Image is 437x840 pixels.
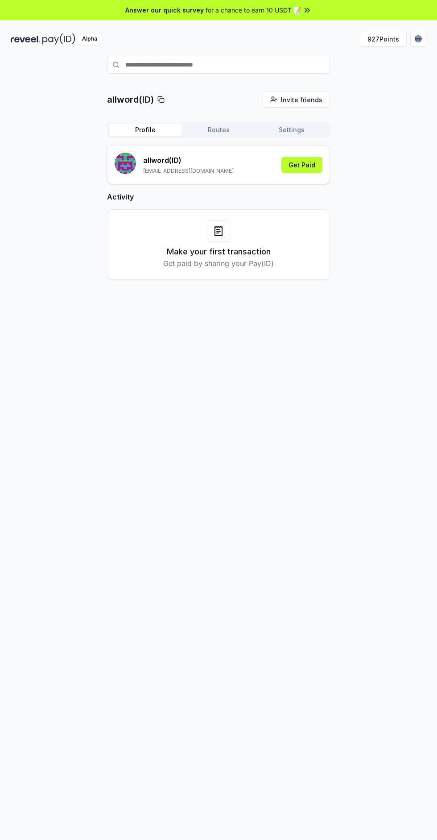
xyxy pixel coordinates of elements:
[42,33,75,45] img: pay_id
[109,124,182,136] button: Profile
[107,191,330,202] h2: Activity
[360,31,407,47] button: 927Points
[255,124,328,136] button: Settings
[143,167,234,175] p: [EMAIL_ADDRESS][DOMAIN_NAME]
[206,5,301,15] span: for a chance to earn 10 USDT 📝
[281,95,322,104] span: Invite friends
[125,5,204,15] span: Answer our quick survey
[167,245,271,258] h3: Make your first transaction
[263,91,330,108] button: Invite friends
[77,33,102,45] div: Alpha
[182,124,255,136] button: Routes
[107,93,154,106] p: allword(ID)
[163,258,274,269] p: Get paid by sharing your Pay(ID)
[143,155,234,166] p: allword (ID)
[281,157,322,173] button: Get Paid
[11,33,41,45] img: reveel_dark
